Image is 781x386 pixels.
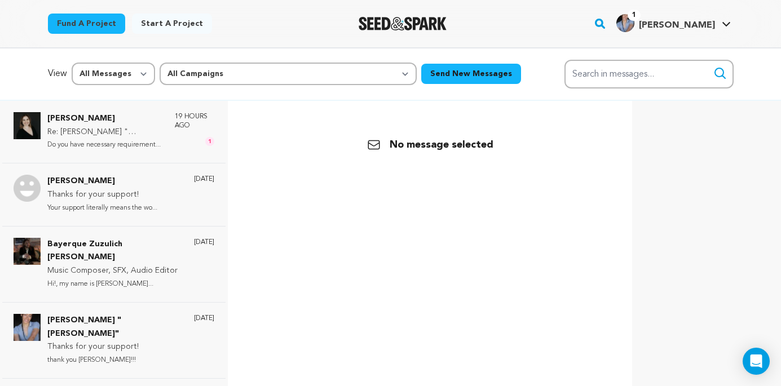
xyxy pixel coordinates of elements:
[175,112,214,130] p: 19 hours ago
[616,14,715,32] div: Gantz M.'s Profile
[48,67,67,81] p: View
[14,112,41,139] img: Savino Lee Photo
[47,264,183,278] p: Music Composer, SFX, Audio Editor
[14,175,41,202] img: Andrea Sabatino Photo
[47,238,183,265] p: Bayerque Zuzulich [PERSON_NAME]
[614,12,733,36] span: Gantz M.'s Profile
[367,137,493,153] p: No message selected
[47,175,157,188] p: [PERSON_NAME]
[47,202,157,215] p: Your support literally means the wo...
[48,14,125,34] a: Fund a project
[47,139,164,152] p: Do you have necessary requirement...
[194,238,214,247] p: [DATE]
[564,60,734,88] input: Search in messages...
[47,278,183,291] p: Hi!, my name is [PERSON_NAME]...
[421,64,521,84] button: Send New Messages
[47,354,183,367] p: thank you [PERSON_NAME]!!!
[359,17,447,30] a: Seed&Spark Homepage
[359,17,447,30] img: Seed&Spark Logo Dark Mode
[743,348,770,375] div: Open Intercom Messenger
[194,314,214,323] p: [DATE]
[194,175,214,184] p: [DATE]
[47,126,164,139] p: Re: [PERSON_NAME] "[PERSON_NAME]"
[47,340,183,354] p: Thanks for your support!
[47,188,157,202] p: Thanks for your support!
[614,12,733,32] a: Gantz M.'s Profile
[14,238,41,265] img: Bayerque Zuzulich Duggan Photo
[205,137,214,146] span: 1
[47,314,183,341] p: [PERSON_NAME] "[PERSON_NAME]"
[14,314,41,341] img: Gantz Miesha "Moore" Photo
[628,10,641,21] span: 1
[132,14,212,34] a: Start a project
[639,21,715,30] span: [PERSON_NAME]
[47,112,164,126] p: [PERSON_NAME]
[616,14,634,32] img: 7a2411b136600646.jpg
